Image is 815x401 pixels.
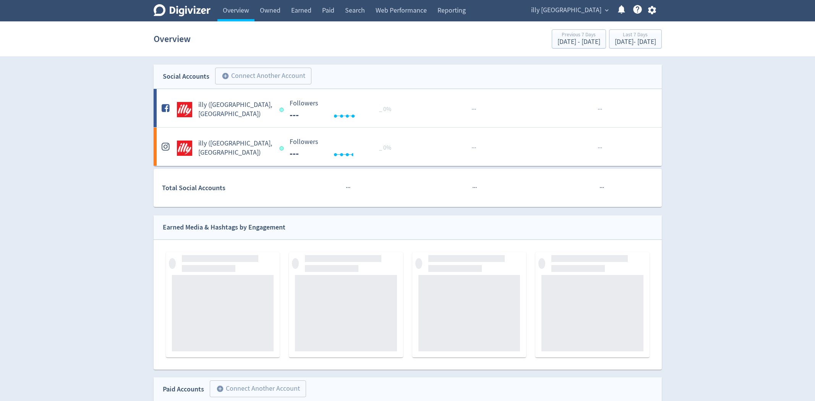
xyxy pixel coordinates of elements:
[531,4,601,16] span: illy [GEOGRAPHIC_DATA]
[379,144,391,152] span: _ 0%
[472,183,474,192] span: ·
[609,29,662,49] button: Last 7 Days[DATE]- [DATE]
[162,183,284,194] div: Total Social Accounts
[198,100,273,119] h5: illy ([GEOGRAPHIC_DATA], [GEOGRAPHIC_DATA])
[601,183,603,192] span: ·
[475,105,476,114] span: ·
[347,183,349,192] span: ·
[215,68,311,84] button: Connect Another Account
[154,89,662,127] a: illy (AU, NZ) undefinedilly ([GEOGRAPHIC_DATA], [GEOGRAPHIC_DATA]) Followers --- Followers --- _ ...
[163,71,209,82] div: Social Accounts
[615,39,656,45] div: [DATE] - [DATE]
[163,384,204,395] div: Paid Accounts
[475,143,476,153] span: ·
[198,139,273,157] h5: illy ([GEOGRAPHIC_DATA], [GEOGRAPHIC_DATA])
[552,29,606,49] button: Previous 7 Days[DATE] - [DATE]
[603,7,610,14] span: expand_more
[603,183,604,192] span: ·
[210,380,306,397] button: Connect Another Account
[286,100,400,120] svg: Followers ---
[473,143,475,153] span: ·
[216,385,224,393] span: add_circle
[286,138,400,158] svg: Followers ---
[163,222,285,233] div: Earned Media & Hashtags by Engagement
[177,141,192,156] img: illy (AU, NZ) undefined
[346,183,347,192] span: ·
[599,105,601,114] span: ·
[528,4,611,16] button: illy [GEOGRAPHIC_DATA]
[349,183,350,192] span: ·
[177,102,192,117] img: illy (AU, NZ) undefined
[557,39,600,45] div: [DATE] - [DATE]
[601,143,602,153] span: ·
[475,183,477,192] span: ·
[154,27,191,51] h1: Overview
[280,146,286,150] span: Data last synced: 26 Sep 2025, 6:01am (AEST)
[222,72,229,80] span: add_circle
[474,183,475,192] span: ·
[472,143,473,153] span: ·
[615,32,656,39] div: Last 7 Days
[209,69,311,84] a: Connect Another Account
[473,105,475,114] span: ·
[598,105,599,114] span: ·
[204,382,306,397] a: Connect Another Account
[154,128,662,166] a: illy (AU, NZ) undefinedilly ([GEOGRAPHIC_DATA], [GEOGRAPHIC_DATA]) Followers --- Followers --- _ ...
[598,143,599,153] span: ·
[379,105,391,113] span: _ 0%
[599,143,601,153] span: ·
[472,105,473,114] span: ·
[280,108,286,112] span: Data last synced: 26 Sep 2025, 6:01am (AEST)
[557,32,600,39] div: Previous 7 Days
[601,105,602,114] span: ·
[600,183,601,192] span: ·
